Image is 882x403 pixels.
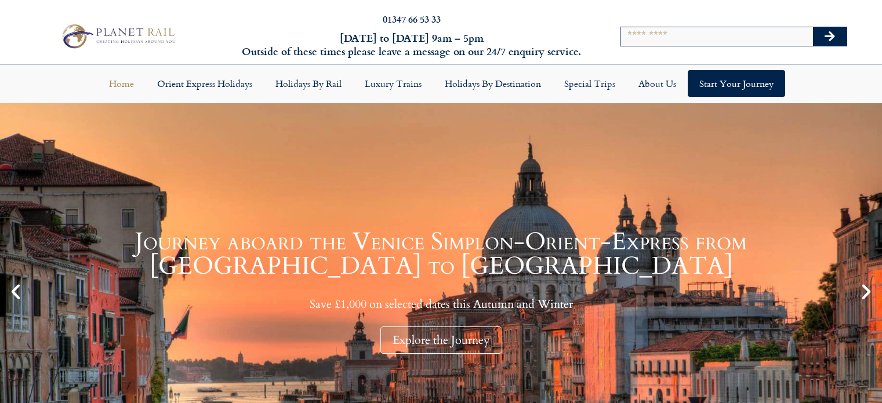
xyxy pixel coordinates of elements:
[264,70,353,97] a: Holidays by Rail
[380,326,502,354] div: Explore the Journey
[383,12,441,26] a: 01347 66 53 33
[6,282,26,302] div: Previous slide
[856,282,876,302] div: Next slide
[353,70,433,97] a: Luxury Trains
[29,230,853,278] h1: Journey aboard the Venice Simplon-Orient-Express from [GEOGRAPHIC_DATA] to [GEOGRAPHIC_DATA]
[97,70,146,97] a: Home
[146,70,264,97] a: Orient Express Holidays
[57,21,178,51] img: Planet Rail Train Holidays Logo
[553,70,627,97] a: Special Trips
[433,70,553,97] a: Holidays by Destination
[813,27,847,46] button: Search
[627,70,688,97] a: About Us
[29,297,853,311] p: Save £1,000 on selected dates this Autumn and Winter
[238,31,585,59] h6: [DATE] to [DATE] 9am – 5pm Outside of these times please leave a message on our 24/7 enquiry serv...
[6,70,876,97] nav: Menu
[688,70,785,97] a: Start your Journey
